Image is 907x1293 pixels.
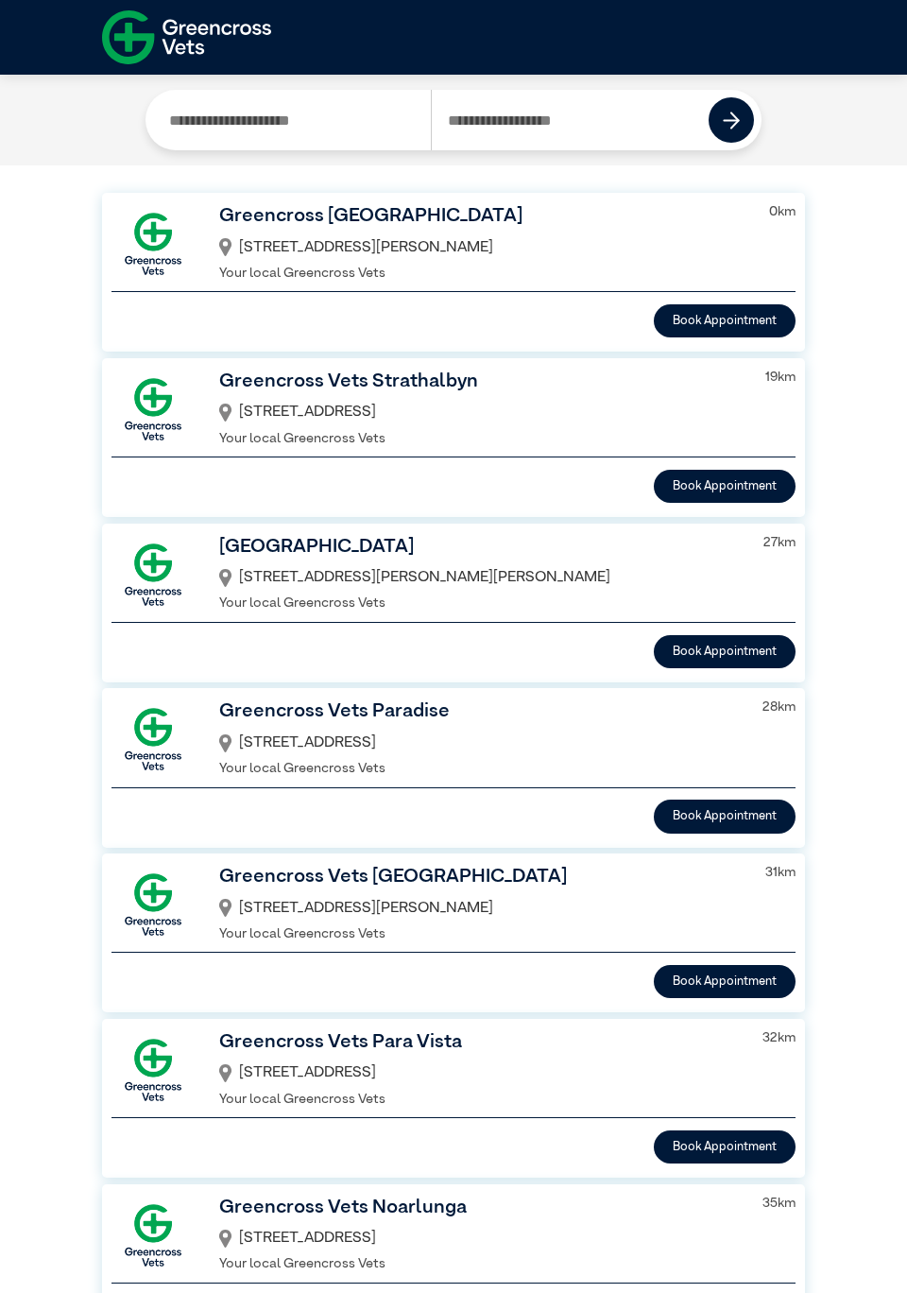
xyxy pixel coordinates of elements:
h3: Greencross [GEOGRAPHIC_DATA] [219,202,745,232]
button: Book Appointment [654,965,796,998]
p: Your local Greencross Vets [219,264,745,284]
p: 0 km [769,202,796,223]
p: Your local Greencross Vets [219,759,739,780]
p: Your local Greencross Vets [219,1254,739,1275]
div: [STREET_ADDRESS] [219,727,739,759]
input: Search by Clinic Name [153,90,431,150]
div: [STREET_ADDRESS][PERSON_NAME] [219,232,745,264]
h3: Greencross Vets Paradise [219,698,739,727]
p: 32 km [762,1028,796,1049]
div: [STREET_ADDRESS] [219,396,742,428]
h3: Greencross Vets [GEOGRAPHIC_DATA] [219,863,742,892]
img: f-logo [102,5,271,70]
button: Book Appointment [654,1130,796,1164]
button: Book Appointment [654,470,796,503]
img: GX-Square.png [111,863,195,946]
img: GX-Square.png [111,202,195,285]
p: 27 km [763,533,796,554]
h3: Greencross Vets Strathalbyn [219,368,742,397]
p: Your local Greencross Vets [219,1090,739,1111]
div: [STREET_ADDRESS][PERSON_NAME] [219,892,742,924]
img: GX-Square.png [111,698,195,781]
img: icon-right [723,112,741,129]
img: GX-Square.png [111,533,195,616]
p: Your local Greencross Vets [219,594,740,614]
input: Search by Postcode [431,90,710,150]
div: [STREET_ADDRESS] [219,1057,739,1089]
h3: Greencross Vets Noarlunga [219,1194,739,1223]
img: GX-Square.png [111,1028,195,1112]
button: Book Appointment [654,304,796,337]
img: GX-Square.png [111,368,195,451]
img: GX-Square.png [111,1194,195,1277]
div: [STREET_ADDRESS] [219,1222,739,1254]
p: Your local Greencross Vets [219,924,742,945]
div: [STREET_ADDRESS][PERSON_NAME][PERSON_NAME] [219,561,740,594]
p: 28 km [762,698,796,718]
h3: [GEOGRAPHIC_DATA] [219,533,740,562]
p: 19 km [765,368,796,388]
button: Book Appointment [654,800,796,833]
p: 31 km [765,863,796,884]
p: 35 km [762,1194,796,1215]
h3: Greencross Vets Para Vista [219,1028,739,1058]
button: Book Appointment [654,635,796,668]
p: Your local Greencross Vets [219,429,742,450]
